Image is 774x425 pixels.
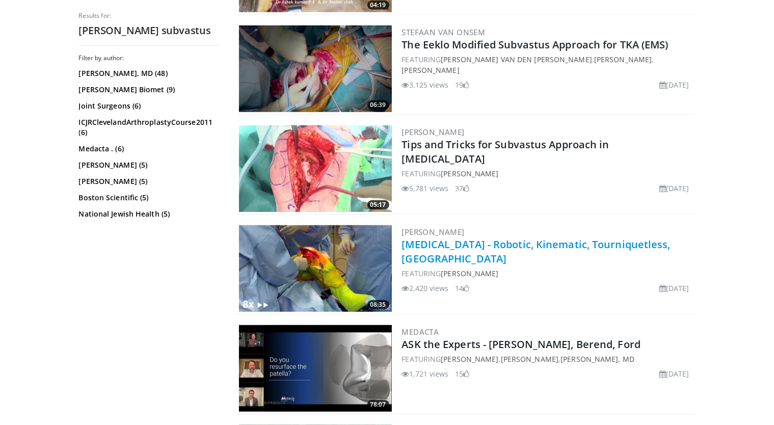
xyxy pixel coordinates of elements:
a: National Jewish Health (5) [79,209,219,219]
a: 78:07 [239,325,392,412]
li: [DATE] [659,183,689,194]
a: [PERSON_NAME] (5) [79,176,219,187]
a: [PERSON_NAME], MD (48) [79,68,219,78]
a: Medacta [402,327,439,337]
a: [PERSON_NAME] [441,169,498,178]
li: 37 [455,183,469,194]
li: 19 [455,79,469,90]
a: The Eeklo Modified Subvastus Approach for TKA (EMS) [402,38,669,51]
span: 08:35 [367,300,389,309]
a: Joint Surgeons (6) [79,101,219,111]
p: Results for: [79,12,222,20]
a: Tips and Tricks for Subvastus Approach in [MEDICAL_DATA] [402,138,609,166]
span: 78:07 [367,400,389,409]
li: 3,125 views [402,79,449,90]
a: [PERSON_NAME] [594,55,652,64]
li: 1,721 views [402,368,449,379]
a: [PERSON_NAME] VAN DEN [PERSON_NAME] [441,55,592,64]
li: 14 [455,283,469,294]
img: bdc91a09-7213-4c10-9ff3-ac6f385ff702.300x170_q85_crop-smart_upscale.jpg [239,25,392,112]
span: 06:39 [367,100,389,110]
a: ASK the Experts - [PERSON_NAME], Berend, Ford [402,337,641,351]
a: stefaan van onsem [402,27,486,37]
a: Boston Scientific (5) [79,193,219,203]
a: [PERSON_NAME] [402,127,465,137]
a: [PERSON_NAME] [402,65,460,75]
a: [PERSON_NAME] [441,269,498,278]
span: 04:19 [367,1,389,10]
li: 15 [455,368,469,379]
a: Medacta . (6) [79,144,219,154]
a: [PERSON_NAME] [402,227,465,237]
a: [MEDICAL_DATA] - Robotic, Kinematic, Tourniquetless, [GEOGRAPHIC_DATA] [402,237,671,265]
img: 68ad0460-542c-4b32-918a-ee1b233afeb8.300x170_q85_crop-smart_upscale.jpg [239,225,392,312]
li: [DATE] [659,79,689,90]
div: FEATURING [402,268,693,279]
a: [PERSON_NAME] [501,354,558,364]
a: [PERSON_NAME] (5) [79,160,219,170]
div: FEATURING [402,168,693,179]
a: [PERSON_NAME] [441,354,498,364]
h3: Filter by author: [79,54,222,62]
div: FEATURING , , [402,54,693,75]
li: [DATE] [659,283,689,294]
li: 5,781 views [402,183,449,194]
a: 08:35 [239,225,392,312]
span: 05:17 [367,200,389,209]
img: 23acb9d1-9258-4964-99c9-9b2453b0ffd6.300x170_q85_crop-smart_upscale.jpg [239,125,392,212]
li: [DATE] [659,368,689,379]
div: FEATURING , , [402,354,693,364]
img: 3dd4bcde-c320-4662-b997-e3ac2a7aa3b1.300x170_q85_crop-smart_upscale.jpg [239,325,392,412]
a: 05:17 [239,125,392,212]
a: ICJRClevelandArthroplastyCourse2011 (6) [79,117,219,138]
a: 06:39 [239,25,392,112]
a: [PERSON_NAME] Biomet (9) [79,85,219,95]
a: [PERSON_NAME], MD [561,354,634,364]
li: 2,420 views [402,283,449,294]
h2: [PERSON_NAME] subvastus [79,24,222,37]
